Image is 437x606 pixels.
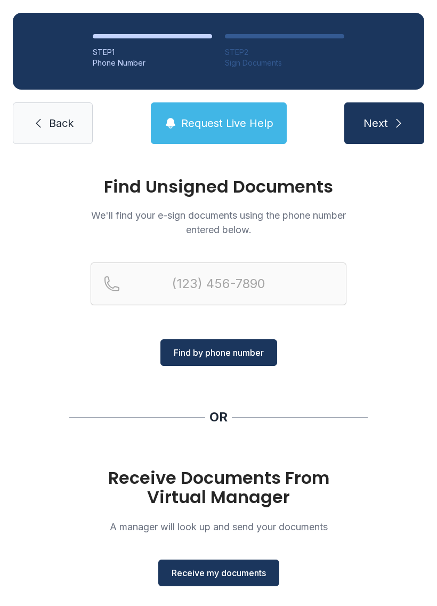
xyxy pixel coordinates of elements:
[91,178,346,195] h1: Find Unsigned Documents
[181,116,273,131] span: Request Live Help
[209,409,228,426] div: OR
[49,116,74,131] span: Back
[363,116,388,131] span: Next
[172,567,266,579] span: Receive my documents
[93,47,212,58] div: STEP 1
[225,58,344,68] div: Sign Documents
[91,468,346,507] h1: Receive Documents From Virtual Manager
[93,58,212,68] div: Phone Number
[91,262,346,305] input: Reservation phone number
[91,208,346,237] p: We'll find your e-sign documents using the phone number entered below.
[91,520,346,534] p: A manager will look up and send your documents
[225,47,344,58] div: STEP 2
[174,346,264,359] span: Find by phone number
